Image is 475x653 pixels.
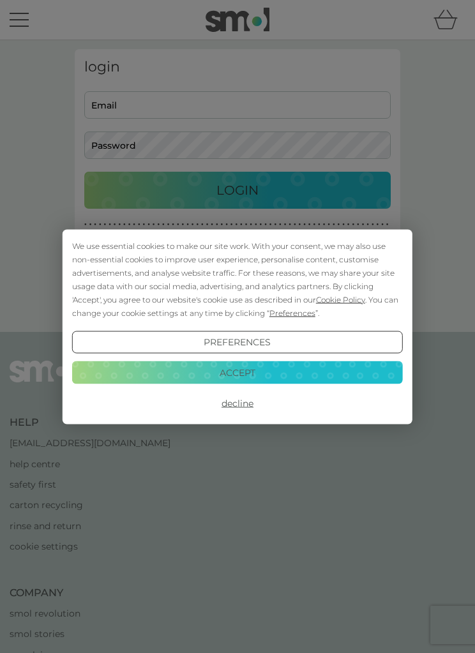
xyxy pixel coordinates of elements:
[72,392,403,415] button: Decline
[72,239,403,319] div: We use essential cookies to make our site work. With your consent, we may also use non-essential ...
[316,294,365,304] span: Cookie Policy
[269,308,315,317] span: Preferences
[72,331,403,354] button: Preferences
[63,229,412,424] div: Cookie Consent Prompt
[72,361,403,384] button: Accept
